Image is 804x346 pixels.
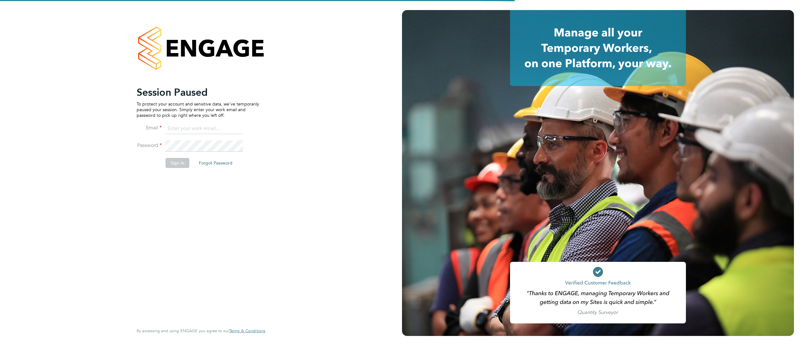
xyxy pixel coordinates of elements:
[166,158,189,168] button: Sign In
[137,142,162,149] label: Password
[194,158,237,168] button: Forgot Password
[137,86,259,99] h2: Session Paused
[137,328,265,333] span: By accessing and using ENGAGE you agree to our
[166,123,243,134] input: Enter your work email...
[137,125,162,131] label: Email
[137,101,259,118] p: To protect your account and sensitive data, we've temporarily paused your session. Simply enter y...
[229,328,265,333] a: Terms & Conditions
